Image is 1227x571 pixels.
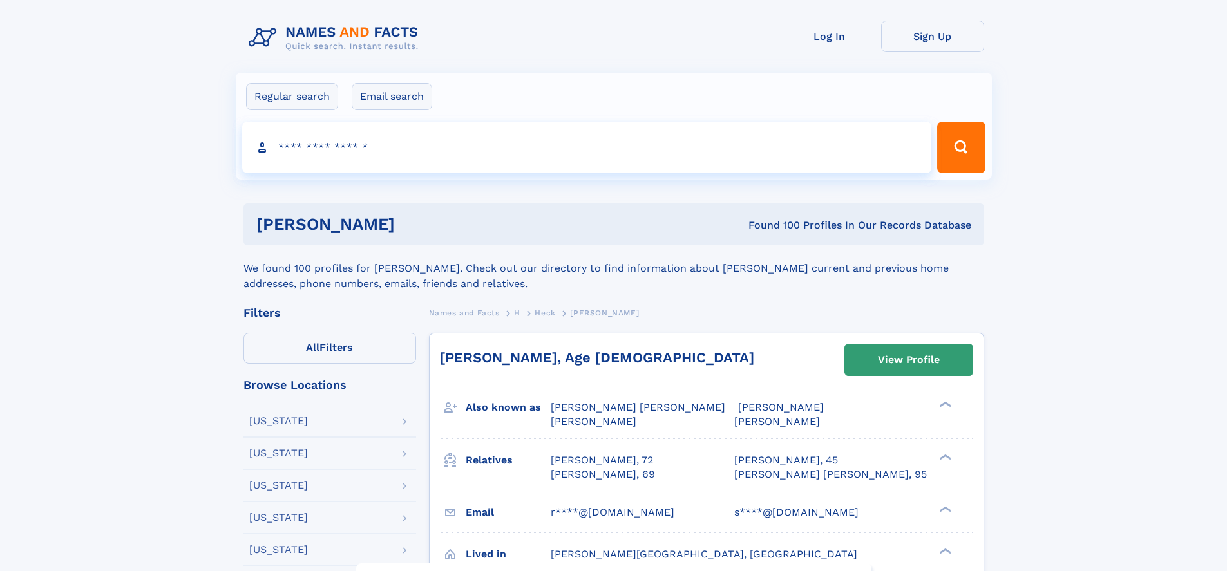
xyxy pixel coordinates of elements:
h3: Relatives [466,449,551,471]
span: All [306,341,319,353]
div: ❯ [937,453,952,461]
img: Logo Names and Facts [243,21,429,55]
div: [US_STATE] [249,416,308,426]
div: [US_STATE] [249,512,308,523]
span: [PERSON_NAME] [570,308,639,317]
div: View Profile [878,345,940,375]
a: Log In [778,21,881,52]
label: Regular search [246,83,338,110]
div: ❯ [937,547,952,555]
div: ❯ [937,400,952,409]
span: H [514,308,520,317]
span: [PERSON_NAME] [734,415,820,427]
span: [PERSON_NAME] [551,415,636,427]
a: Names and Facts [429,304,500,321]
span: [PERSON_NAME] [PERSON_NAME] [551,401,725,413]
span: [PERSON_NAME][GEOGRAPHIC_DATA], [GEOGRAPHIC_DATA] [551,548,857,560]
span: Heck [535,308,555,317]
div: [US_STATE] [249,480,308,491]
a: [PERSON_NAME], 72 [551,453,653,467]
div: [US_STATE] [249,545,308,555]
div: We found 100 profiles for [PERSON_NAME]. Check out our directory to find information about [PERSO... [243,245,984,292]
a: [PERSON_NAME], 45 [734,453,838,467]
input: search input [242,122,932,173]
a: [PERSON_NAME] [PERSON_NAME], 95 [734,467,927,482]
div: Browse Locations [243,379,416,391]
div: ❯ [937,505,952,513]
a: [PERSON_NAME], Age [DEMOGRAPHIC_DATA] [440,350,754,366]
a: H [514,304,520,321]
button: Search Button [937,122,985,173]
h3: Also known as [466,397,551,418]
h1: [PERSON_NAME] [256,216,572,232]
div: Filters [243,307,416,319]
a: Sign Up [881,21,984,52]
div: Found 100 Profiles In Our Records Database [571,218,971,232]
span: [PERSON_NAME] [738,401,824,413]
a: View Profile [845,344,973,375]
label: Filters [243,333,416,364]
a: [PERSON_NAME], 69 [551,467,655,482]
a: Heck [535,304,555,321]
label: Email search [352,83,432,110]
h3: Lived in [466,543,551,565]
h3: Email [466,501,551,523]
div: [US_STATE] [249,448,308,458]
